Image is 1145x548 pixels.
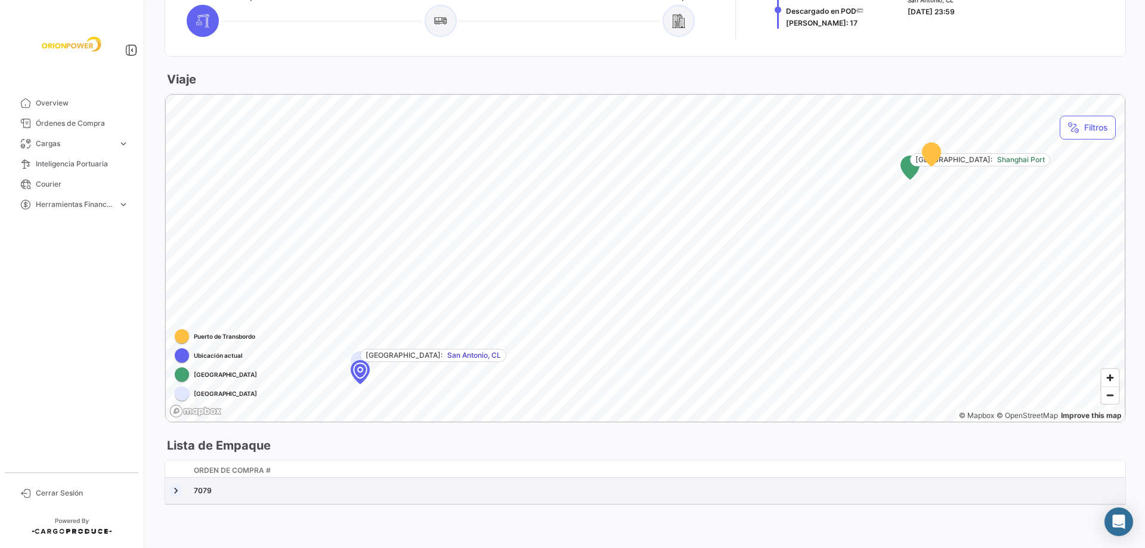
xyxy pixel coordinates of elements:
[997,411,1058,420] a: OpenStreetMap
[10,154,134,174] a: Inteligencia Portuaria
[169,404,222,418] a: Mapbox logo
[194,351,243,360] span: Ubicación actual
[900,156,920,179] div: Map marker
[1104,507,1133,536] div: Abrir Intercom Messenger
[194,485,1121,496] div: 7079
[194,370,257,379] span: [GEOGRAPHIC_DATA]
[1060,116,1116,140] button: Filtros
[165,437,271,454] h3: Lista de Empaque
[36,159,129,169] span: Inteligencia Portuaria
[189,460,1125,482] datatable-header-cell: Orden de Compra #
[36,179,129,190] span: Courier
[997,154,1045,165] span: Shanghai Port
[1061,411,1122,420] a: Map feedback
[36,118,129,129] span: Órdenes de Compra
[908,7,955,16] span: [DATE] 23:59
[915,154,992,165] span: [GEOGRAPHIC_DATA]:
[1101,386,1119,404] button: Zoom out
[447,350,501,361] span: San Antonio, CL
[194,389,257,398] span: [GEOGRAPHIC_DATA]
[165,71,196,88] h3: Viaje
[194,332,255,341] span: Puerto de Transbordo
[194,465,271,476] span: Orden de Compra #
[10,113,134,134] a: Órdenes de Compra
[1101,387,1119,404] span: Zoom out
[959,411,994,420] a: Mapbox
[36,98,129,109] span: Overview
[351,360,370,384] div: Map marker
[786,18,858,27] span: [PERSON_NAME]: 17
[118,199,129,210] span: expand_more
[36,138,113,149] span: Cargas
[36,199,113,210] span: Herramientas Financieras
[166,95,1126,423] canvas: Map
[42,14,101,74] img: f26a05d0-2fea-4301-a0f6-b8409df5d1eb.jpeg
[36,488,129,499] span: Cerrar Sesión
[10,174,134,194] a: Courier
[10,93,134,113] a: Overview
[1101,369,1119,386] button: Zoom in
[922,143,941,166] div: Map marker
[786,7,856,16] span: Descargado en POD
[118,138,129,149] span: expand_more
